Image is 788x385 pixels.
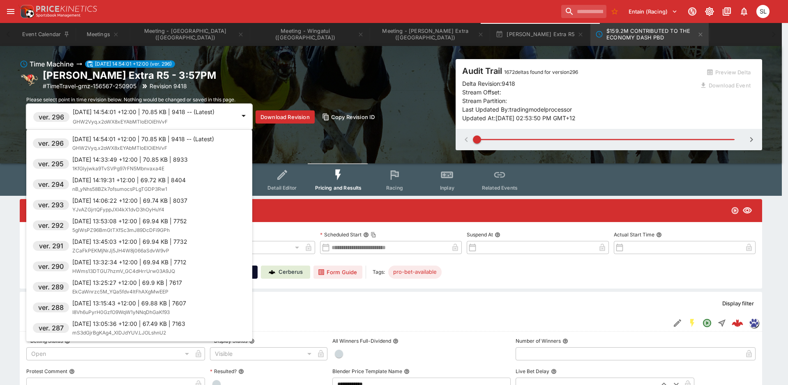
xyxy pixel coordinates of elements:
h6: ver. 294 [38,179,64,189]
h6: ver. 287 [39,323,64,333]
p: [DATE] 14:06:22 +12:00 | 69.74 KB | 8037 [72,196,187,205]
span: I8Vh6uPyrH0GzfO9WqW1yNNqDhGaKf93 [72,309,170,315]
span: mS3dGjrBgKAg4_XlDJdYUV.LJOLshnU2 [72,330,166,336]
p: [DATE] 14:54:01 +12:00 | 70.85 KB | 9418 -- (Latest) [72,135,214,143]
h6: ver. 288 [38,302,64,312]
span: GHW2Vyq.x2oWX8xEYAbMTIoElOiEhVvF [72,145,167,151]
p: [DATE] 14:19:31 +12:00 | 69.72 KB | 8404 [72,176,186,184]
p: [DATE] 14:33:49 +12:00 | 70.85 KB | 8933 [72,155,188,164]
h6: ver. 293 [38,200,64,210]
span: YJvAZGjrtQFyppJXI4kX1dvD3hOyHuY4 [72,206,164,213]
span: HWms13DTGU7hzmV_GC4dHrrUrw03A9JQ [72,268,175,274]
p: [DATE] 13:53:08 +12:00 | 69.94 KB | 7752 [72,217,187,225]
span: EkCaWnrzc5M_YQa5fdv4ltFhAXgMwEEP [72,289,168,295]
h6: ver. 291 [39,241,63,251]
p: [DATE] 13:45:03 +12:00 | 69.94 KB | 7732 [72,237,187,246]
p: [DATE] 13:25:27 +12:00 | 69.9 KB | 7617 [72,278,182,287]
span: nB_yNhs58BZk7ofsumocsPLgTGDP3Rw1 [72,186,167,192]
p: [DATE] 13:32:34 +12:00 | 69.94 KB | 7712 [72,258,187,266]
span: 1KfGlyjwka9TvSVPg97rFN5Mbnvaxa4E [72,165,164,172]
h6: ver. 296 [38,138,64,148]
p: [DATE] 13:15:43 +12:00 | 69.88 KB | 7607 [72,299,186,307]
span: ZCaFkPEKMjNrJj5JH4W8j066aSdvW9vP [72,247,169,254]
h6: ver. 290 [38,261,64,271]
span: 5glWsPZ96BmGtTXfSc3mJ89DcDFi9GPh [72,227,170,233]
h6: ver. 295 [38,159,64,169]
p: [DATE] 13:05:36 +12:00 | 67.49 KB | 7163 [72,319,185,328]
h6: ver. 292 [38,220,64,230]
h6: ver. 289 [38,282,64,292]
